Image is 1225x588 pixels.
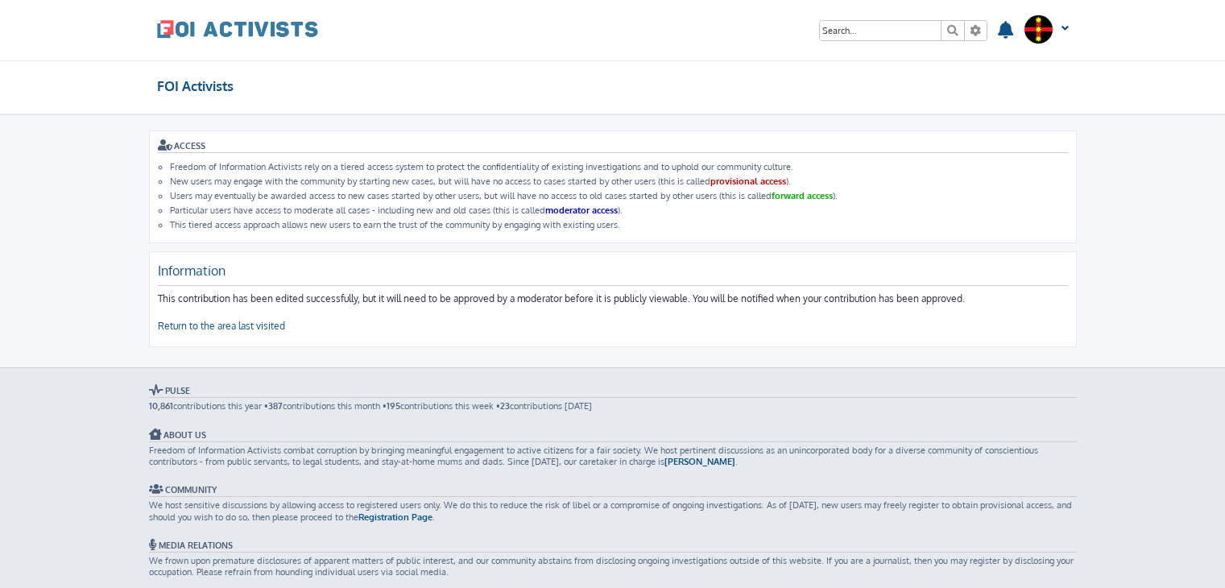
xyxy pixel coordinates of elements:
[664,456,735,467] a: [PERSON_NAME]
[268,400,283,412] strong: 387
[149,429,1077,442] h3: About Us
[170,190,1068,201] li: Users may eventually be awarded access to new cases started by other users, but will have no acce...
[158,320,285,333] a: Return to the area last visited
[149,499,1077,523] p: We host sensitive discussions by allowing access to registered users only. We do this to reduce t...
[149,400,1077,412] p: contributions this year • contributions this month • contributions this week • contributions [DATE]
[358,511,432,523] a: Registration Page
[149,555,1077,578] p: We frown upon premature disclosures of apparent matters of public interest, and our community abs...
[710,176,786,187] strong: provisional access
[772,190,833,201] strong: forward access
[170,205,1068,216] li: Particular users have access to moderate all cases - including new and old cases (this is called ).
[500,400,510,412] strong: 23
[170,161,1068,172] li: Freedom of Information Activists rely on a tiered access system to protect the confidentiality of...
[157,72,234,101] a: FOI Activists
[149,445,1077,468] p: Freedom of Information Activists combat corruption by bringing meaningful engagement to active ci...
[149,539,1077,553] h3: Media Relations
[820,21,941,40] input: Search for keywords
[1024,14,1053,44] img: User avatar
[149,384,1077,398] h3: Pulse
[158,263,1068,286] h2: Information
[170,219,1068,230] li: This tiered access approach allows new users to earn the trust of the community by engaging with ...
[157,8,318,50] a: FOI Activists
[387,400,400,412] strong: 195
[545,205,618,216] strong: moderator access
[149,400,173,412] strong: 10,861
[158,292,1068,333] p: This contribution has been edited successfully, but it will need to be approved by a moderator be...
[149,483,1077,497] h3: Community
[170,176,1068,187] li: New users may engage with the community by starting new cases, but will have no access to cases s...
[157,77,234,94] span: FOI Activists
[158,139,1068,153] h3: ACCESS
